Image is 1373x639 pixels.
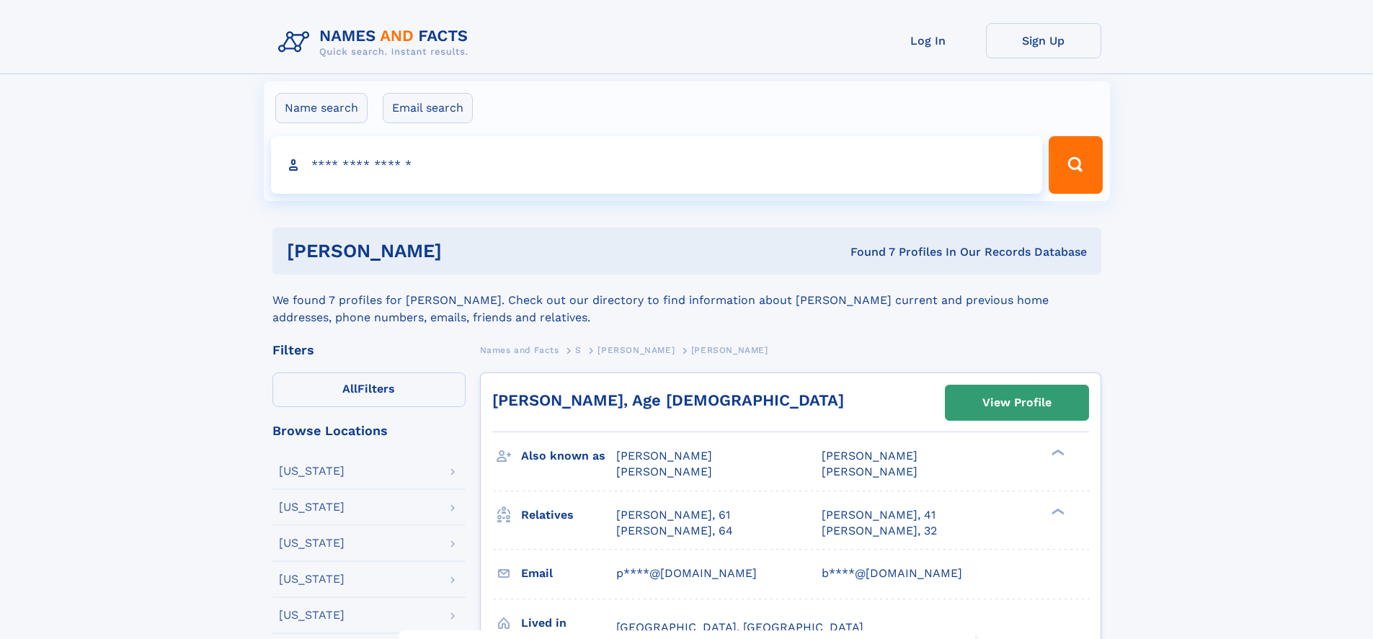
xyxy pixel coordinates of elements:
[822,507,936,523] a: [PERSON_NAME], 41
[521,503,616,527] h3: Relatives
[616,465,712,478] span: [PERSON_NAME]
[272,344,466,357] div: Filters
[822,523,937,539] a: [PERSON_NAME], 32
[575,345,582,355] span: S
[272,274,1101,326] div: We found 7 profiles for [PERSON_NAME]. Check out our directory to find information about [PERSON_...
[575,341,582,359] a: S
[279,537,345,549] div: [US_STATE]
[1048,506,1065,516] div: ❯
[271,136,1043,194] input: search input
[272,372,466,407] label: Filters
[597,345,675,355] span: [PERSON_NAME]
[287,242,646,260] h1: [PERSON_NAME]
[982,386,1052,419] div: View Profile
[871,23,986,58] a: Log In
[1048,448,1065,457] div: ❯
[616,620,863,634] span: [GEOGRAPHIC_DATA], [GEOGRAPHIC_DATA]
[1049,136,1102,194] button: Search Button
[521,444,616,468] h3: Also known as
[272,23,480,62] img: Logo Names and Facts
[691,345,768,355] span: [PERSON_NAME]
[383,93,473,123] label: Email search
[521,561,616,586] h3: Email
[279,573,345,585] div: [US_STATE]
[279,465,345,477] div: [US_STATE]
[275,93,368,123] label: Name search
[616,523,733,539] a: [PERSON_NAME], 64
[279,501,345,513] div: [US_STATE]
[279,609,345,621] div: [US_STATE]
[946,385,1088,420] a: View Profile
[822,449,917,463] span: [PERSON_NAME]
[480,341,559,359] a: Names and Facts
[342,382,357,396] span: All
[822,465,917,478] span: [PERSON_NAME]
[616,449,712,463] span: [PERSON_NAME]
[646,244,1087,260] div: Found 7 Profiles In Our Records Database
[521,611,616,635] h3: Lived in
[272,424,466,437] div: Browse Locations
[616,507,730,523] a: [PERSON_NAME], 61
[492,391,844,409] a: [PERSON_NAME], Age [DEMOGRAPHIC_DATA]
[597,341,675,359] a: [PERSON_NAME]
[986,23,1101,58] a: Sign Up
